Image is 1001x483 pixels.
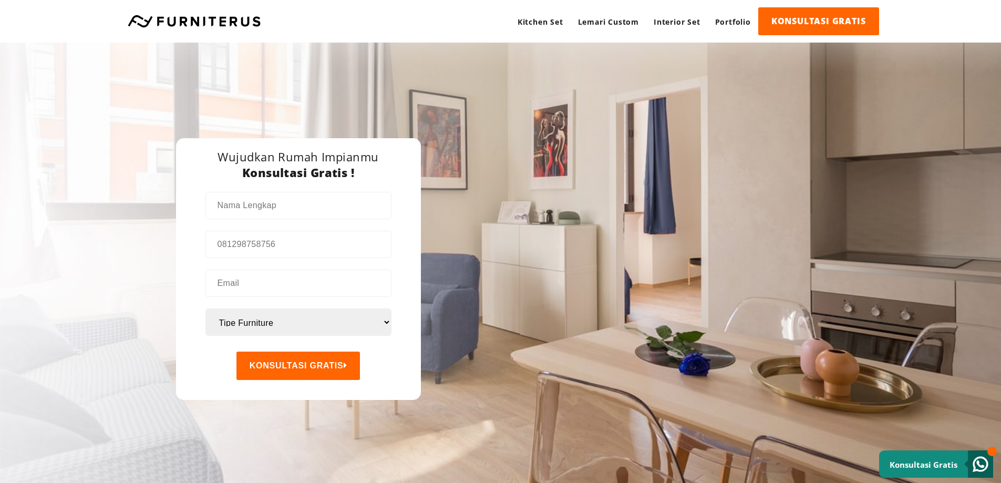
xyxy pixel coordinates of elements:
[571,7,646,36] a: Lemari Custom
[205,149,391,165] h3: Wujudkan Rumah Impianmu
[879,450,993,478] a: Konsultasi Gratis
[646,7,708,36] a: Interior Set
[510,7,571,36] a: Kitchen Set
[207,231,390,258] input: 081298758756
[207,270,390,296] input: Email
[890,459,957,470] small: Konsultasi Gratis
[708,7,758,36] a: Portfolio
[236,352,360,380] button: KONSULTASI GRATIS
[207,192,390,219] input: Nama Lengkap
[758,7,879,35] a: KONSULTASI GRATIS
[205,165,391,180] h3: Konsultasi Gratis !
